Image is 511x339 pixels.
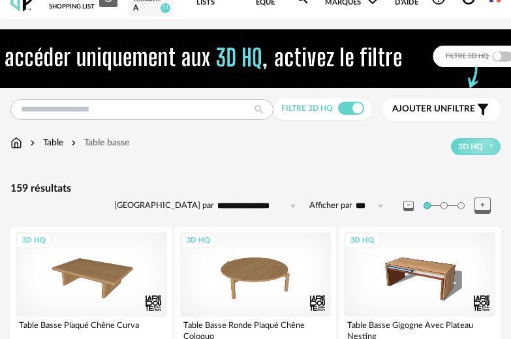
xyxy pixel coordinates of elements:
span: Filter icon [475,102,491,117]
span: filtre [392,104,475,115]
div: A [133,3,168,14]
label: Afficher par [309,200,352,211]
div: Table [27,136,63,149]
div: 3D HQ [345,233,380,249]
div: 3D HQ [16,233,52,249]
div: 159 résultats [10,182,501,196]
div: 3D HQ [181,233,216,249]
button: Ajouter unfiltre Filter icon [382,98,501,121]
span: Ajouter un [392,104,447,113]
img: svg+xml;base64,PHN2ZyB3aWR0aD0iMTYiIGhlaWdodD0iMTciIHZpZXdCb3g9IjAgMCAxNiAxNyIgZmlsbD0ibm9uZSIgeG... [10,136,22,149]
span: Filtre 3D HQ [281,104,333,112]
img: svg+xml;base64,PHN2ZyB3aWR0aD0iMTYiIGhlaWdodD0iMTYiIHZpZXdCb3g9IjAgMCAxNiAxNiIgZmlsbD0ibm9uZSIgeG... [27,136,38,149]
span: 3D HQ [458,141,483,152]
label: [GEOGRAPHIC_DATA] par [114,200,214,211]
span: 11 [161,3,170,13]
